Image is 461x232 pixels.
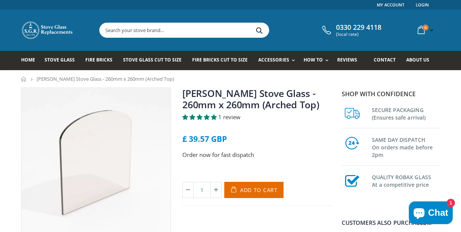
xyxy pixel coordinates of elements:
a: 0 [415,23,435,37]
p: Shop with confidence [342,89,440,98]
a: Reviews [337,51,363,70]
a: Home [21,77,27,81]
a: Fire Bricks [85,51,118,70]
span: Stove Glass Cut To Size [123,57,182,63]
a: Fire Bricks Cut To Size [192,51,253,70]
span: Accessories [258,57,289,63]
span: Fire Bricks [85,57,113,63]
inbox-online-store-chat: Shopify online store chat [407,201,455,226]
button: Search [251,23,268,37]
img: Stove Glass Replacement [21,21,74,40]
a: Stove Glass [45,51,80,70]
button: Add to Cart [224,182,284,198]
div: Customers also purchased... [342,220,440,226]
span: 5.00 stars [182,113,218,121]
p: Order now for fast dispatch [182,151,333,159]
span: 0 [422,25,429,31]
a: Accessories [258,51,298,70]
a: [PERSON_NAME] Stove Glass - 260mm x 260mm (Arched Top) [182,87,319,111]
span: How To [304,57,323,63]
span: (local rate) [336,32,381,37]
a: About us [406,51,435,70]
input: Search your stove brand... [100,23,353,37]
span: Stove Glass [45,57,75,63]
a: Home [21,51,41,70]
span: Fire Bricks Cut To Size [192,57,248,63]
a: Stove Glass Cut To Size [123,51,187,70]
a: Contact [374,51,401,70]
h3: QUALITY ROBAX GLASS At a competitive price [372,172,440,189]
span: About us [406,57,429,63]
h3: SECURE PACKAGING (Ensures safe arrival) [372,105,440,121]
span: Add to Cart [240,186,278,194]
span: 0330 229 4118 [336,23,381,32]
h3: SAME DAY DISPATCH On orders made before 2pm [372,135,440,159]
a: How To [304,51,332,70]
span: Reviews [337,57,357,63]
span: Contact [374,57,396,63]
span: 1 review [218,113,241,121]
span: £ 39.57 GBP [182,134,227,144]
span: [PERSON_NAME] Stove Glass - 260mm x 260mm (Arched Top) [37,75,174,82]
span: Home [21,57,35,63]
